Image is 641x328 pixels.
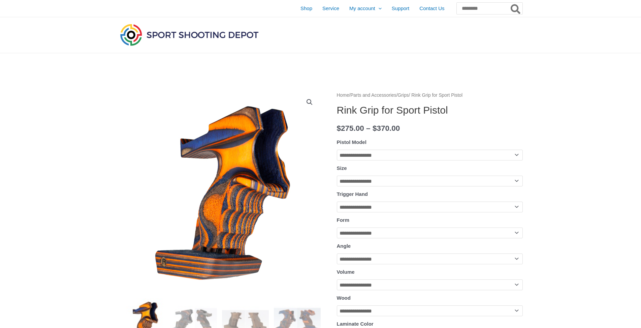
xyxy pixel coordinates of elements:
[337,91,523,100] nav: Breadcrumb
[337,165,347,171] label: Size
[337,217,350,223] label: Form
[337,124,341,132] span: $
[303,96,316,108] a: View full-screen image gallery
[337,321,374,327] label: Laminate Color
[337,93,349,98] a: Home
[373,124,400,132] bdi: 370.00
[337,104,523,116] h1: Rink Grip for Sport Pistol
[337,139,366,145] label: Pistol Model
[337,243,351,249] label: Angle
[366,124,371,132] span: –
[509,3,522,14] button: Search
[373,124,377,132] span: $
[398,93,409,98] a: Grips
[337,269,355,275] label: Volume
[337,124,364,132] bdi: 275.00
[337,191,368,197] label: Trigger Hand
[350,93,396,98] a: Parts and Accessories
[119,22,260,47] img: Sport Shooting Depot
[337,295,351,301] label: Wood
